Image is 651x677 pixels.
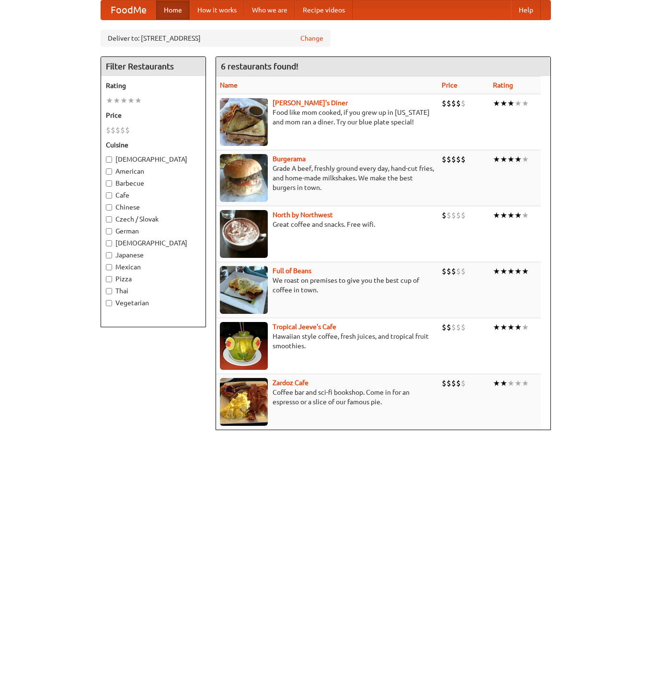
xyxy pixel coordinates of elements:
[522,378,529,388] li: ★
[456,266,461,277] li: $
[456,210,461,221] li: $
[273,155,306,163] b: Burgerama
[273,99,348,107] a: [PERSON_NAME]'s Diner
[522,154,529,165] li: ★
[493,266,500,277] li: ★
[127,95,135,106] li: ★
[507,210,514,221] li: ★
[522,322,529,333] li: ★
[500,210,507,221] li: ★
[442,154,446,165] li: $
[220,108,434,127] p: Food like mom cooked, if you grew up in [US_STATE] and mom ran a diner. Try our blue plate special!
[493,81,513,89] a: Rating
[273,379,308,387] a: Zardoz Cafe
[461,98,466,109] li: $
[221,62,298,71] ng-pluralize: 6 restaurants found!
[500,322,507,333] li: ★
[446,266,451,277] li: $
[220,98,268,146] img: sallys.jpg
[493,322,500,333] li: ★
[135,95,142,106] li: ★
[113,95,120,106] li: ★
[451,98,456,109] li: $
[500,378,507,388] li: ★
[220,276,434,295] p: We roast on premises to give you the best cup of coffee in town.
[456,378,461,388] li: $
[106,262,201,272] label: Mexican
[500,266,507,277] li: ★
[106,286,201,296] label: Thai
[273,323,336,331] a: Tropical Jeeve's Cafe
[446,154,451,165] li: $
[106,155,201,164] label: [DEMOGRAPHIC_DATA]
[514,154,522,165] li: ★
[120,125,125,135] li: $
[106,274,201,284] label: Pizza
[106,264,112,270] input: Mexican
[106,180,112,187] input: Barbecue
[514,322,522,333] li: ★
[220,220,434,229] p: Great coffee and snacks. Free wifi.
[244,0,295,20] a: Who we are
[522,210,529,221] li: ★
[220,210,268,258] img: north.jpg
[446,98,451,109] li: $
[500,98,507,109] li: ★
[106,81,201,90] h5: Rating
[125,125,130,135] li: $
[106,214,201,224] label: Czech / Slovak
[220,322,268,370] img: jeeves.jpg
[273,267,311,275] a: Full of Beans
[111,125,115,135] li: $
[442,81,457,89] a: Price
[456,98,461,109] li: $
[106,178,201,188] label: Barbecue
[507,322,514,333] li: ★
[507,378,514,388] li: ★
[101,30,331,47] div: Deliver to: [STREET_ADDRESS]
[446,322,451,333] li: $
[451,154,456,165] li: $
[514,266,522,277] li: ★
[507,98,514,109] li: ★
[514,98,522,109] li: ★
[442,322,446,333] li: $
[442,98,446,109] li: $
[493,210,500,221] li: ★
[446,210,451,221] li: $
[106,95,113,106] li: ★
[273,211,333,219] a: North by Northwest
[442,210,446,221] li: $
[461,378,466,388] li: $
[493,98,500,109] li: ★
[507,266,514,277] li: ★
[493,378,500,388] li: ★
[106,300,112,306] input: Vegetarian
[300,33,323,43] a: Change
[461,154,466,165] li: $
[514,210,522,221] li: ★
[106,252,112,258] input: Japanese
[106,216,112,222] input: Czech / Slovak
[461,266,466,277] li: $
[220,332,434,351] p: Hawaiian style coffee, fresh juices, and tropical fruit smoothies.
[522,98,529,109] li: ★
[106,192,112,199] input: Cafe
[493,154,500,165] li: ★
[522,266,529,277] li: ★
[106,276,112,282] input: Pizza
[106,190,201,200] label: Cafe
[442,378,446,388] li: $
[461,322,466,333] li: $
[507,154,514,165] li: ★
[220,266,268,314] img: beans.jpg
[106,204,112,211] input: Chinese
[456,322,461,333] li: $
[106,156,112,163] input: [DEMOGRAPHIC_DATA]
[451,322,456,333] li: $
[156,0,190,20] a: Home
